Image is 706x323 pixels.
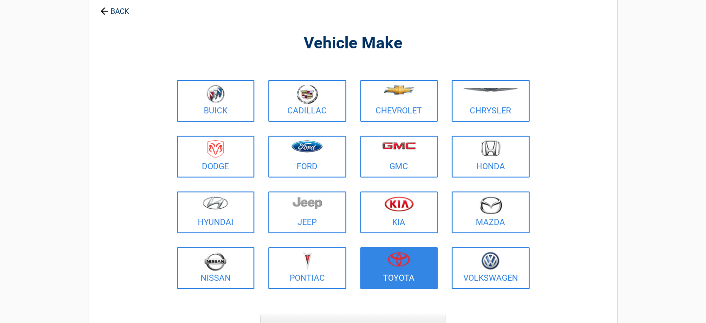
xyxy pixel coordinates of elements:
a: Kia [360,191,438,233]
img: kia [384,196,414,211]
img: chrysler [462,88,519,92]
img: mazda [479,196,502,214]
a: Dodge [177,136,255,178]
h2: Vehicle Make [175,33,532,54]
a: Ford [268,136,346,178]
a: Hyundai [177,191,255,233]
img: nissan [204,252,227,271]
a: Toyota [360,247,438,289]
a: Honda [452,136,530,178]
a: Cadillac [268,80,346,122]
img: cadillac [297,85,318,104]
img: pontiac [303,252,312,270]
a: Chrysler [452,80,530,122]
img: jeep [292,196,322,209]
img: gmc [382,142,416,150]
img: hyundai [202,196,228,210]
a: Jeep [268,191,346,233]
img: ford [291,140,323,152]
img: dodge [207,140,224,158]
img: toyota [388,252,410,267]
img: buick [207,85,225,103]
a: Nissan [177,247,255,289]
a: Mazda [452,191,530,233]
a: Buick [177,80,255,122]
a: Volkswagen [452,247,530,289]
a: GMC [360,136,438,178]
img: chevrolet [383,85,415,95]
img: honda [481,140,500,157]
a: Chevrolet [360,80,438,122]
img: volkswagen [481,252,499,270]
a: Pontiac [268,247,346,289]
